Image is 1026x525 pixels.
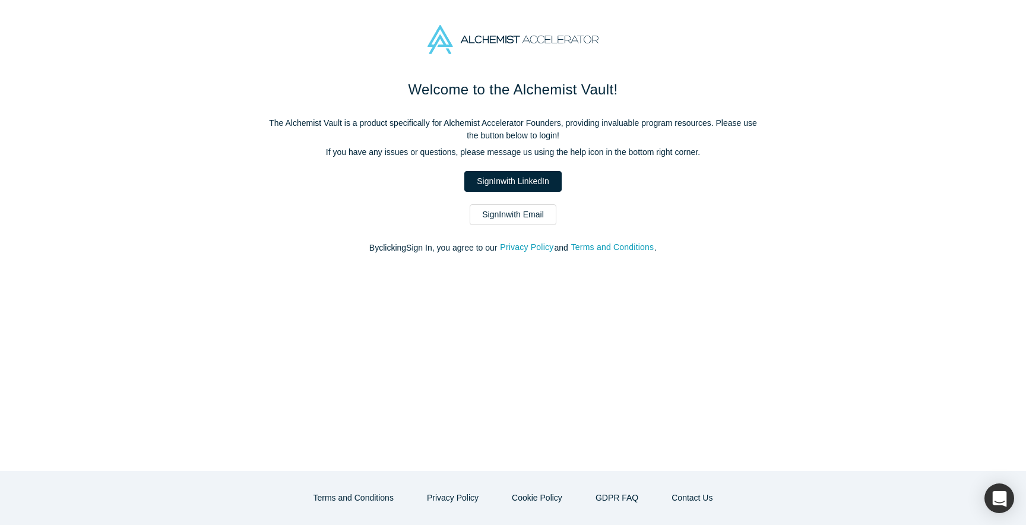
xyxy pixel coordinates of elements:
[264,117,762,142] p: The Alchemist Vault is a product specifically for Alchemist Accelerator Founders, providing inval...
[301,488,406,508] button: Terms and Conditions
[264,242,762,254] p: By clicking Sign In , you agree to our and .
[499,241,554,254] button: Privacy Policy
[414,488,491,508] button: Privacy Policy
[659,488,725,508] button: Contact Us
[470,204,556,225] a: SignInwith Email
[427,25,598,54] img: Alchemist Accelerator Logo
[499,488,575,508] button: Cookie Policy
[264,79,762,100] h1: Welcome to the Alchemist Vault!
[571,241,655,254] button: Terms and Conditions
[264,146,762,159] p: If you have any issues or questions, please message us using the help icon in the bottom right co...
[464,171,561,192] a: SignInwith LinkedIn
[583,488,651,508] a: GDPR FAQ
